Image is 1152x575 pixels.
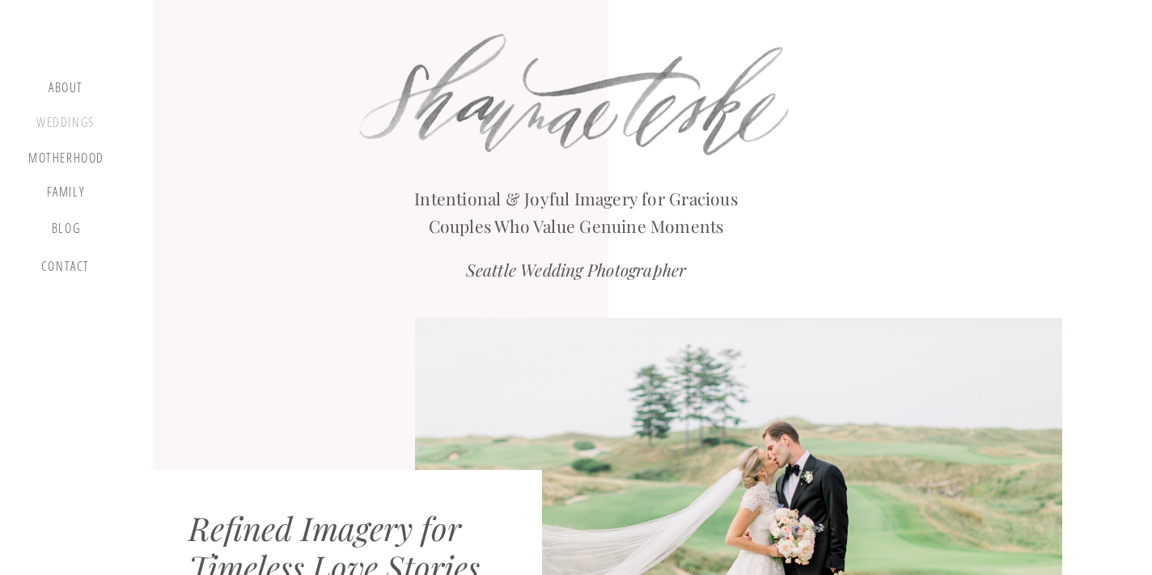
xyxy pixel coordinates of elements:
[35,184,96,205] a: Family
[42,221,90,243] a: blog
[38,259,93,281] a: contact
[35,115,96,135] a: Weddings
[28,150,104,168] a: motherhood
[42,80,90,99] a: about
[466,258,687,281] i: Seattle Wedding Photographer
[396,185,756,232] h2: Intentional & Joyful Imagery for Gracious Couples Who Value Genuine Moments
